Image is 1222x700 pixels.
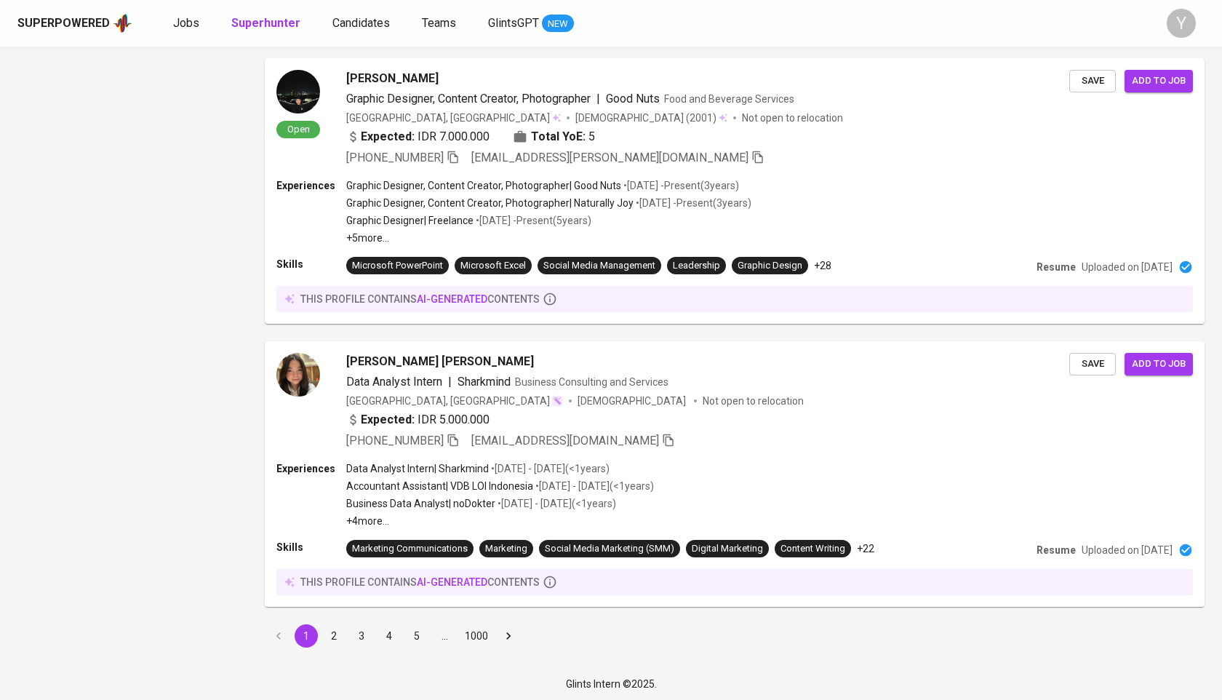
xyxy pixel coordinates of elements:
span: Data Analyst Intern [346,375,442,389]
span: Jobs [173,16,199,30]
span: Add to job [1132,356,1186,373]
button: Add to job [1125,353,1193,375]
button: Save [1069,353,1116,375]
span: [EMAIL_ADDRESS][PERSON_NAME][DOMAIN_NAME] [471,151,748,164]
img: magic_wand.svg [551,395,563,407]
p: • [DATE] - Present ( 5 years ) [474,213,591,228]
p: Experiences [276,461,346,476]
b: Expected: [361,128,415,146]
p: Not open to relocation [742,111,843,125]
p: Data Analyst Intern | Sharkmind [346,461,489,476]
div: Microsoft PowerPoint [352,259,443,273]
span: AI-generated [417,576,487,588]
span: Add to job [1132,73,1186,90]
div: Marketing [485,542,527,556]
button: Go to page 3 [350,624,373,648]
span: NEW [542,17,574,31]
div: (2001) [575,111,727,125]
div: Digital Marketing [692,542,763,556]
button: Go to next page [497,624,520,648]
span: Teams [422,16,456,30]
p: Accountant Assistant | VDB LOI Indonesia [346,479,533,493]
p: Not open to relocation [703,394,804,408]
span: Business Consulting and Services [515,376,668,388]
span: [DEMOGRAPHIC_DATA] [575,111,686,125]
p: Experiences [276,178,346,193]
div: Leadership [673,259,720,273]
span: Good Nuts [606,92,660,106]
p: Uploaded on [DATE] [1082,260,1173,274]
span: Food and Beverage Services [664,93,794,105]
span: | [596,90,600,108]
a: GlintsGPT NEW [488,15,574,33]
span: Candidates [332,16,390,30]
button: Go to page 2 [322,624,346,648]
a: Superhunter [231,15,303,33]
p: • [DATE] - Present ( 3 years ) [634,196,751,210]
span: [PHONE_NUMBER] [346,434,444,448]
div: [GEOGRAPHIC_DATA], [GEOGRAPHIC_DATA] [346,111,561,125]
a: [PERSON_NAME] [PERSON_NAME]Data Analyst Intern|SharkmindBusiness Consulting and Services[GEOGRAPH... [265,341,1205,607]
span: [PHONE_NUMBER] [346,151,444,164]
span: 5 [588,128,595,146]
p: Skills [276,257,346,271]
div: Social Media Marketing (SMM) [545,542,674,556]
p: this profile contains contents [300,292,540,306]
span: Graphic Designer, Content Creator, Photographer [346,92,591,106]
img: b66ee491f474378a2626ff9ac265c21b.jpeg [276,353,320,397]
div: [GEOGRAPHIC_DATA], [GEOGRAPHIC_DATA] [346,394,563,408]
p: Uploaded on [DATE] [1082,543,1173,557]
span: [DEMOGRAPHIC_DATA] [578,394,688,408]
div: Marketing Communications [352,542,468,556]
div: Superpowered [17,15,110,32]
p: Business Data Analyst | noDokter [346,496,495,511]
p: this profile contains contents [300,575,540,589]
a: Candidates [332,15,393,33]
div: Microsoft Excel [460,259,526,273]
a: Teams [422,15,459,33]
span: [EMAIL_ADDRESS][DOMAIN_NAME] [471,434,659,448]
p: Graphic Designer | Freelance [346,213,474,228]
p: Graphic Designer, Content Creator, Photographer | Good Nuts [346,178,621,193]
button: Save [1069,70,1116,92]
p: • [DATE] - [DATE] ( <1 years ) [495,496,616,511]
div: Graphic Design [738,259,802,273]
span: AI-generated [417,293,487,305]
span: [PERSON_NAME] [PERSON_NAME] [346,353,534,370]
p: • [DATE] - [DATE] ( <1 years ) [533,479,654,493]
div: Content Writing [780,542,845,556]
span: Save [1077,73,1109,90]
b: Total YoE: [531,128,586,146]
p: • [DATE] - [DATE] ( <1 years ) [489,461,610,476]
nav: pagination navigation [265,624,522,648]
p: +28 [814,258,831,273]
span: Sharkmind [458,375,511,389]
p: +4 more ... [346,514,654,528]
span: Save [1077,356,1109,373]
button: page 1 [295,624,318,648]
img: app logo [113,12,132,34]
p: Skills [276,540,346,554]
p: Resume [1037,260,1076,274]
span: [PERSON_NAME] [346,70,439,87]
span: GlintsGPT [488,16,539,30]
button: Go to page 5 [405,624,428,648]
div: Y [1167,9,1196,38]
button: Go to page 1000 [460,624,492,648]
span: | [448,373,452,391]
a: Jobs [173,15,202,33]
span: Open [281,123,316,135]
button: Go to page 4 [378,624,401,648]
div: IDR 5.000.000 [346,411,490,429]
p: +5 more ... [346,231,751,245]
div: … [433,629,456,643]
a: Superpoweredapp logo [17,12,132,34]
b: Superhunter [231,16,300,30]
div: Social Media Management [543,259,655,273]
div: IDR 7.000.000 [346,128,490,146]
p: Graphic Designer, Content Creator, Photographer | Naturally Joy [346,196,634,210]
button: Add to job [1125,70,1193,92]
img: 3ebf7d23df33f3504b1b5e5b61678868.jpg [276,70,320,114]
b: Expected: [361,411,415,429]
p: Resume [1037,543,1076,557]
